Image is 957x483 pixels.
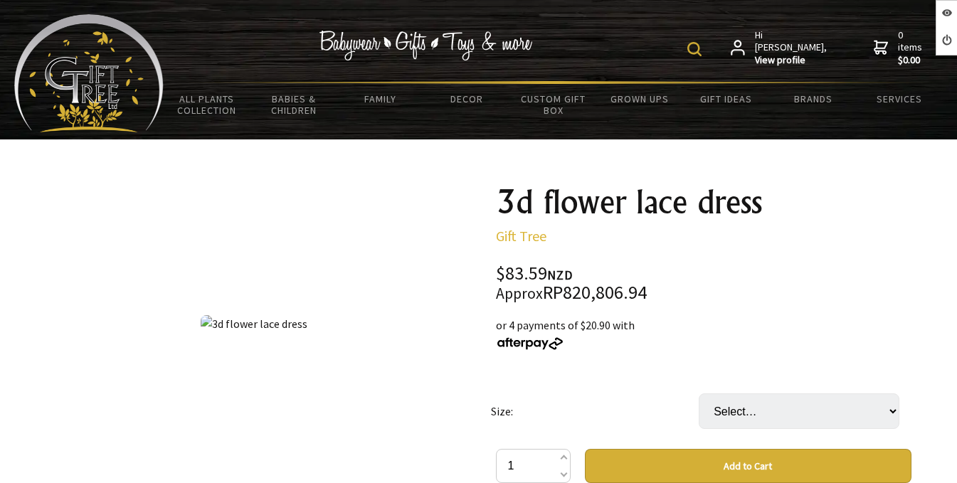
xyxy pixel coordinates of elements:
[319,31,532,60] img: Babywear - Gifts - Toys & more
[250,84,337,125] a: Babies & Children
[201,315,307,332] img: 3d flower lace dress
[856,84,943,114] a: Services
[337,84,423,114] a: Family
[687,42,702,56] img: product search
[496,337,564,350] img: Afterpay
[510,84,597,125] a: Custom Gift Box
[14,14,164,132] img: Babyware - Gifts - Toys and more...
[496,265,911,302] div: $83.59 RP820,806.94
[770,84,857,114] a: Brands
[496,185,911,219] h1: 3d flower lace dress
[755,29,828,67] span: Hi [PERSON_NAME],
[491,373,699,449] td: Size:
[898,54,925,67] strong: $0.00
[898,28,925,67] span: 0 items
[874,29,925,67] a: 0 items$0.00
[547,267,573,283] span: NZD
[496,227,546,245] a: Gift Tree
[423,84,510,114] a: Decor
[164,84,250,125] a: All Plants Collection
[731,29,828,67] a: Hi [PERSON_NAME],View profile
[496,284,543,303] small: Approx
[755,54,828,67] strong: View profile
[683,84,770,114] a: Gift Ideas
[496,317,911,351] div: or 4 payments of $20.90 with
[596,84,683,114] a: Grown Ups
[585,449,911,483] button: Add to Cart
